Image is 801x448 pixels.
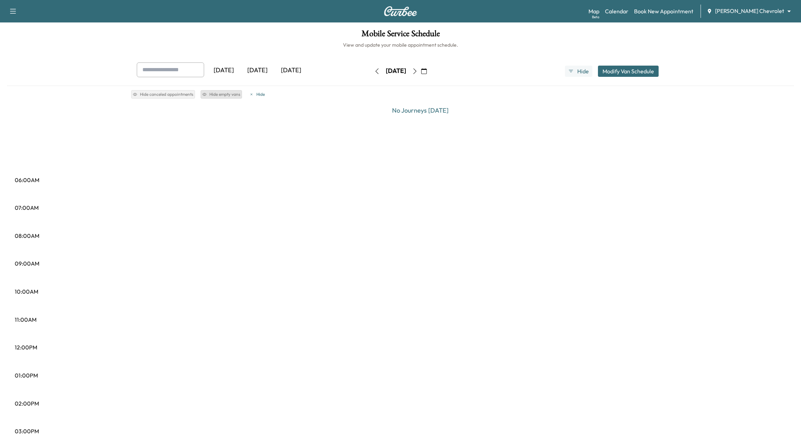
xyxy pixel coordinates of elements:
div: Beta [592,14,599,20]
p: 12:00PM [15,343,37,352]
div: [DATE] [274,62,308,79]
button: Hide empty vans [201,90,242,99]
p: 03:00PM [15,427,39,435]
span: Hide [577,67,589,75]
a: Book New Appointment [634,7,693,15]
h1: Mobile Service Schedule [7,29,794,41]
p: 11:00AM [15,315,36,324]
div: [DATE] [207,62,241,79]
button: Modify Van Schedule [598,66,659,77]
a: Calendar [605,7,628,15]
a: MapBeta [588,7,599,15]
div: [DATE] [386,67,406,75]
p: 02:00PM [15,399,39,408]
button: Hide [248,90,267,99]
p: 06:00AM [15,176,39,184]
p: 09:00AM [15,259,39,268]
img: Curbee Logo [384,6,417,16]
p: 01:00PM [15,371,38,380]
p: 10:00AM [15,287,38,296]
span: [PERSON_NAME] Chevrolet [715,7,784,15]
h6: View and update your mobile appointment schedule. [7,41,794,48]
div: [DATE] [241,62,274,79]
button: Hide canceled appointments [131,90,195,99]
p: 07:00AM [15,203,39,212]
p: 08:00AM [15,232,39,240]
button: Hide [565,66,592,77]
